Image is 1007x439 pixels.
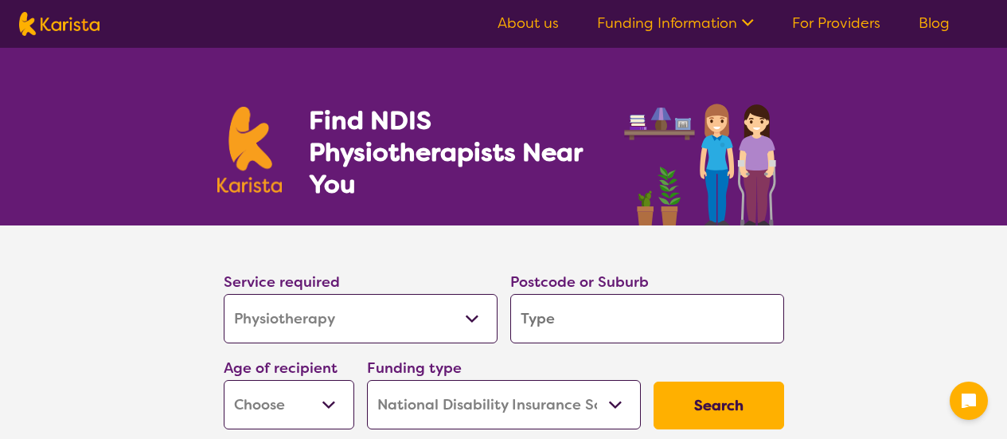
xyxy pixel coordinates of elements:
[510,272,649,292] label: Postcode or Suburb
[597,14,754,33] a: Funding Information
[309,104,603,200] h1: Find NDIS Physiotherapists Near You
[619,86,790,225] img: physiotherapy
[510,294,784,343] input: Type
[367,359,462,378] label: Funding type
[19,12,100,36] img: Karista logo
[224,272,340,292] label: Service required
[919,14,950,33] a: Blog
[792,14,880,33] a: For Providers
[217,107,283,193] img: Karista logo
[224,359,338,378] label: Age of recipient
[654,382,784,429] button: Search
[498,14,559,33] a: About us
